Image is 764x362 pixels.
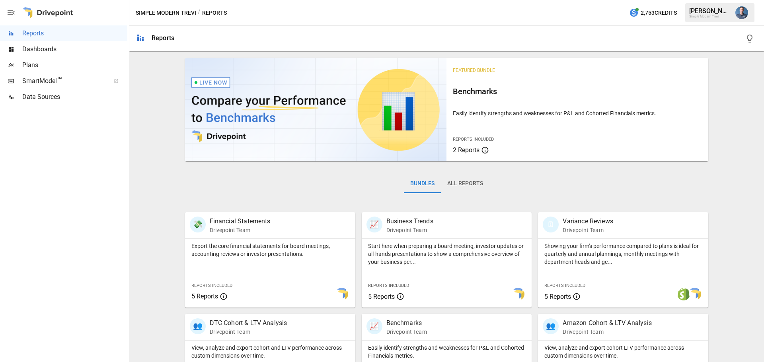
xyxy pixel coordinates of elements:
p: Start here when preparing a board meeting, investor updates or all-hands presentations to show a ... [368,242,526,266]
span: 5 Reports [368,293,395,300]
button: Bundles [404,174,441,193]
p: Drivepoint Team [210,226,271,234]
p: Drivepoint Team [563,226,613,234]
div: Reports [152,34,174,42]
div: 📈 [366,318,382,334]
button: 2,753Credits [626,6,680,20]
p: Export the core financial statements for board meetings, accounting reviews or investor presentat... [191,242,349,258]
span: 5 Reports [191,292,218,300]
div: 📈 [366,217,382,232]
span: ™ [57,75,62,85]
img: smart model [335,288,348,300]
img: shopify [677,288,690,300]
h6: Benchmarks [453,85,702,98]
span: 5 Reports [544,293,571,300]
p: Business Trends [386,217,433,226]
p: Financial Statements [210,217,271,226]
div: 👥 [190,318,206,334]
p: View, analyze and export cohort and LTV performance across custom dimensions over time. [191,344,349,360]
button: Mike Beckham [731,2,753,24]
span: Dashboards [22,45,127,54]
div: Simple Modern Trevi [689,15,731,18]
p: Easily identify strengths and weaknesses for P&L and Cohorted Financials metrics. [453,109,702,117]
img: smart model [512,288,524,300]
p: View, analyze and export cohort LTV performance across custom dimensions over time. [544,344,702,360]
span: Reports [22,29,127,38]
span: Reports Included [368,283,409,288]
p: Drivepoint Team [386,226,433,234]
img: video thumbnail [185,58,447,161]
button: All Reports [441,174,489,193]
span: Reports Included [544,283,585,288]
div: [PERSON_NAME] [689,7,731,15]
span: Featured Bundle [453,68,495,73]
p: DTC Cohort & LTV Analysis [210,318,287,328]
p: Showing your firm's performance compared to plans is ideal for quarterly and annual plannings, mo... [544,242,702,266]
img: smart model [688,288,701,300]
span: Reports Included [191,283,232,288]
p: Easily identify strengths and weaknesses for P&L and Cohorted Financials metrics. [368,344,526,360]
span: Plans [22,60,127,70]
div: / [198,8,201,18]
img: Mike Beckham [735,6,748,19]
p: Drivepoint Team [210,328,287,336]
span: Data Sources [22,92,127,102]
p: Variance Reviews [563,217,613,226]
div: 🗓 [543,217,559,232]
button: Simple Modern Trevi [136,8,196,18]
p: Benchmarks [386,318,427,328]
p: Drivepoint Team [386,328,427,336]
div: 💸 [190,217,206,232]
span: 2 Reports [453,146,479,154]
span: Reports Included [453,137,494,142]
div: 👥 [543,318,559,334]
span: SmartModel [22,76,105,86]
p: Drivepoint Team [563,328,651,336]
p: Amazon Cohort & LTV Analysis [563,318,651,328]
span: 2,753 Credits [641,8,677,18]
